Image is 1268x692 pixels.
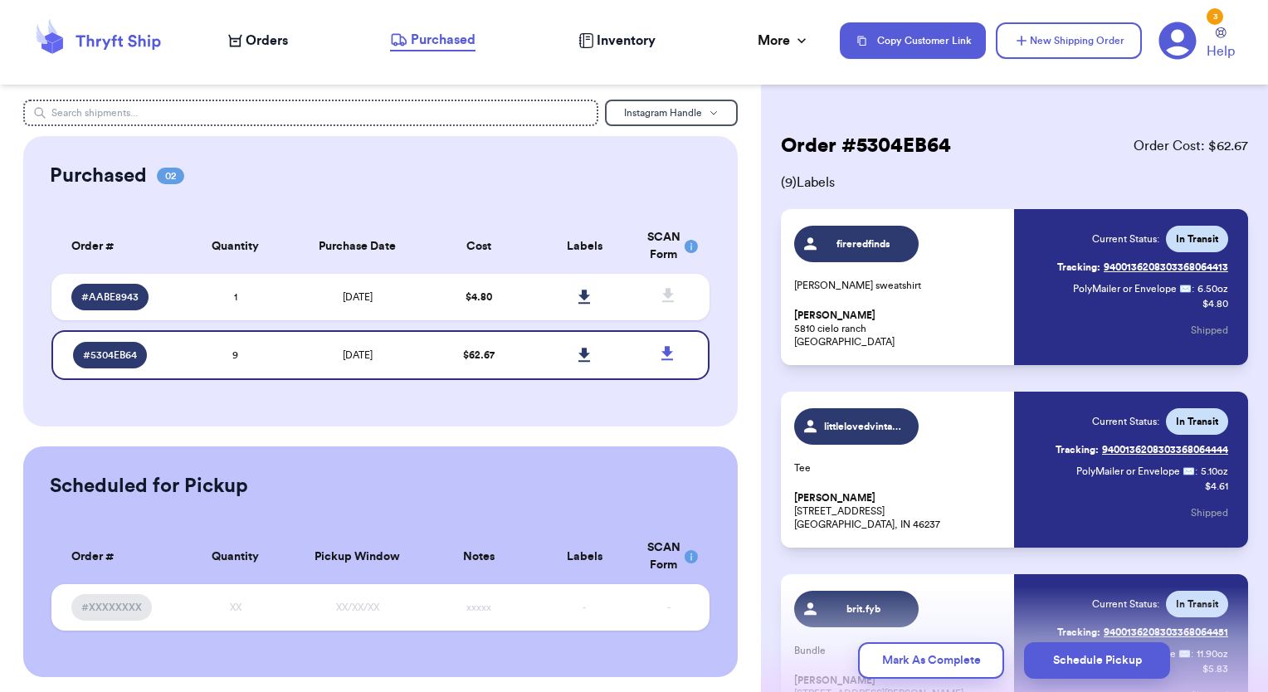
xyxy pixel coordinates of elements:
th: Labels [532,529,637,584]
span: - [583,602,586,612]
span: # AABE8943 [81,290,139,304]
span: : [1192,282,1194,295]
span: [PERSON_NAME] [794,309,875,322]
button: Shipped [1191,495,1228,531]
a: 3 [1158,22,1197,60]
span: Instagram Handle [624,108,702,118]
h2: Order # 5304EB64 [781,133,951,159]
a: Orders [228,31,288,51]
th: Cost [427,219,532,274]
span: #XXXXXXXX [81,601,142,614]
p: [STREET_ADDRESS] [GEOGRAPHIC_DATA], IN 46237 [794,491,1005,531]
p: [PERSON_NAME] sweatshirt [794,279,1005,292]
span: Tracking: [1057,261,1100,274]
th: Order # [51,529,183,584]
span: In Transit [1176,597,1218,611]
span: 6.50 oz [1197,282,1228,295]
a: Tracking:9400136208303368064413 [1057,254,1228,280]
button: New Shipping Order [996,22,1142,59]
a: Tracking:9400136208303368064444 [1056,436,1228,463]
span: XX/XX/XX [336,602,379,612]
span: Orders [246,31,288,51]
span: littlelovedvintageabby [824,420,903,433]
span: Current Status: [1092,597,1159,611]
span: # 5304EB64 [83,348,137,362]
span: 02 [157,168,184,184]
th: Notes [427,529,532,584]
button: Copy Customer Link [840,22,986,59]
button: Mark As Complete [858,642,1004,679]
th: Quantity [183,219,288,274]
span: $ 4.80 [466,292,492,302]
span: $ 62.67 [463,350,495,360]
span: [DATE] [343,292,373,302]
th: Quantity [183,529,288,584]
span: xxxxx [466,602,491,612]
span: 9 [232,350,238,360]
p: $ 4.80 [1202,297,1228,310]
th: Order # [51,219,183,274]
span: PolyMailer or Envelope ✉️ [1076,466,1195,476]
p: $ 4.61 [1205,480,1228,493]
span: - [667,602,671,612]
span: In Transit [1176,415,1218,428]
a: Tracking:9400136208303368064451 [1057,619,1228,646]
span: Tracking: [1056,443,1099,456]
span: Current Status: [1092,415,1159,428]
span: XX [230,602,241,612]
span: 5.10 oz [1201,465,1228,478]
span: Inventory [597,31,656,51]
span: [DATE] [343,350,373,360]
button: Instagram Handle [605,100,738,126]
th: Pickup Window [288,529,427,584]
div: SCAN Form [647,539,690,574]
div: More [758,31,810,51]
span: Tracking: [1057,626,1100,639]
h2: Purchased [50,163,147,189]
h2: Scheduled for Pickup [50,473,248,500]
a: Help [1207,27,1235,61]
a: Purchased [390,30,475,51]
p: 5810 cielo ranch [GEOGRAPHIC_DATA] [794,309,1005,348]
span: 1 [234,292,237,302]
div: 3 [1207,8,1223,25]
span: Current Status: [1092,232,1159,246]
span: In Transit [1176,232,1218,246]
div: SCAN Form [647,229,690,264]
button: Schedule Pickup [1024,642,1170,679]
span: Purchased [411,30,475,50]
a: Inventory [578,31,656,51]
span: Order Cost: $ 62.67 [1134,136,1248,156]
span: ( 9 ) Labels [781,173,1248,192]
span: brit.fyb [824,602,903,616]
span: Help [1207,41,1235,61]
button: Shipped [1191,312,1228,348]
span: fireredfinds [824,237,903,251]
th: Labels [532,219,637,274]
span: : [1195,465,1197,478]
p: Tee [794,461,1005,475]
span: [PERSON_NAME] [794,492,875,504]
input: Search shipments... [23,100,599,126]
th: Purchase Date [288,219,427,274]
span: PolyMailer or Envelope ✉️ [1073,284,1192,294]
